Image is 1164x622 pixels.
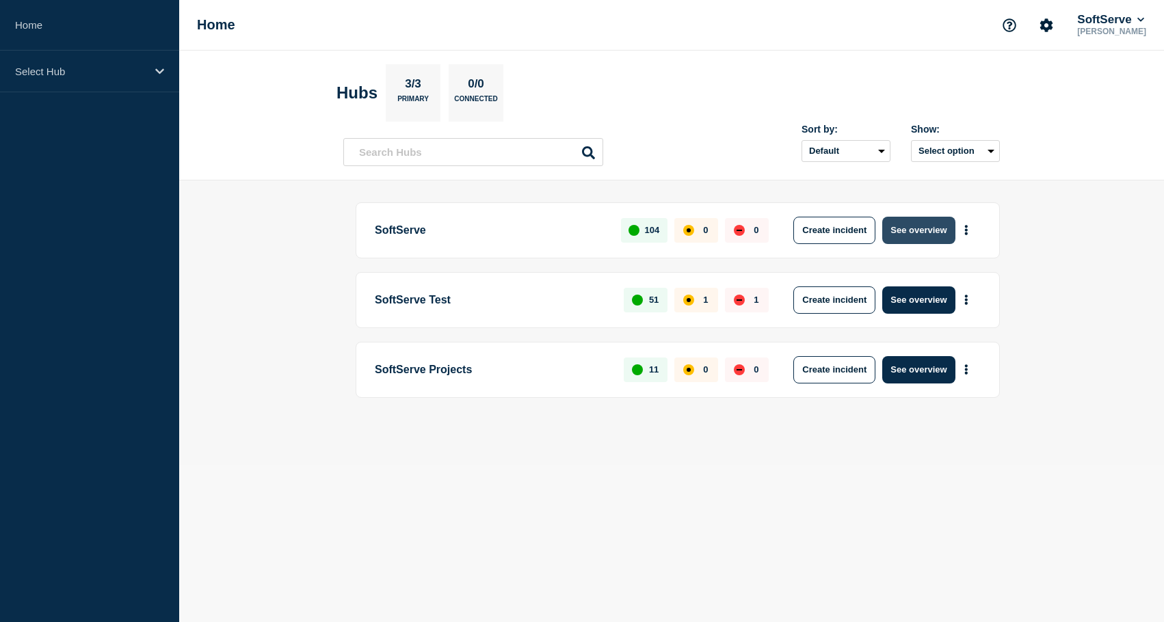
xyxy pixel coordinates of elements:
[957,287,975,312] button: More actions
[793,356,875,383] button: Create incident
[793,286,875,314] button: Create incident
[375,217,605,244] p: SoftServe
[397,95,429,109] p: Primary
[197,17,235,33] h1: Home
[754,225,758,235] p: 0
[734,295,745,306] div: down
[882,286,955,314] button: See overview
[645,225,660,235] p: 104
[15,66,146,77] p: Select Hub
[793,217,875,244] button: Create incident
[375,286,608,314] p: SoftServe Test
[754,295,758,305] p: 1
[911,124,1000,135] div: Show:
[683,225,694,236] div: affected
[882,356,955,383] button: See overview
[454,95,497,109] p: Connected
[957,217,975,243] button: More actions
[703,364,708,375] p: 0
[683,364,694,375] div: affected
[1074,27,1149,36] p: [PERSON_NAME]
[703,295,708,305] p: 1
[649,364,659,375] p: 11
[957,357,975,382] button: More actions
[343,138,603,166] input: Search Hubs
[629,225,639,236] div: up
[400,77,427,95] p: 3/3
[882,217,955,244] button: See overview
[463,77,490,95] p: 0/0
[911,140,1000,162] button: Select option
[734,225,745,236] div: down
[632,295,643,306] div: up
[375,356,608,383] p: SoftServe Projects
[802,140,890,162] select: Sort by
[995,11,1024,40] button: Support
[649,295,659,305] p: 51
[632,364,643,375] div: up
[734,364,745,375] div: down
[1032,11,1061,40] button: Account settings
[683,295,694,306] div: affected
[802,124,890,135] div: Sort by:
[1074,13,1147,27] button: SoftServe
[754,364,758,375] p: 0
[703,225,708,235] p: 0
[336,83,378,103] h2: Hubs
